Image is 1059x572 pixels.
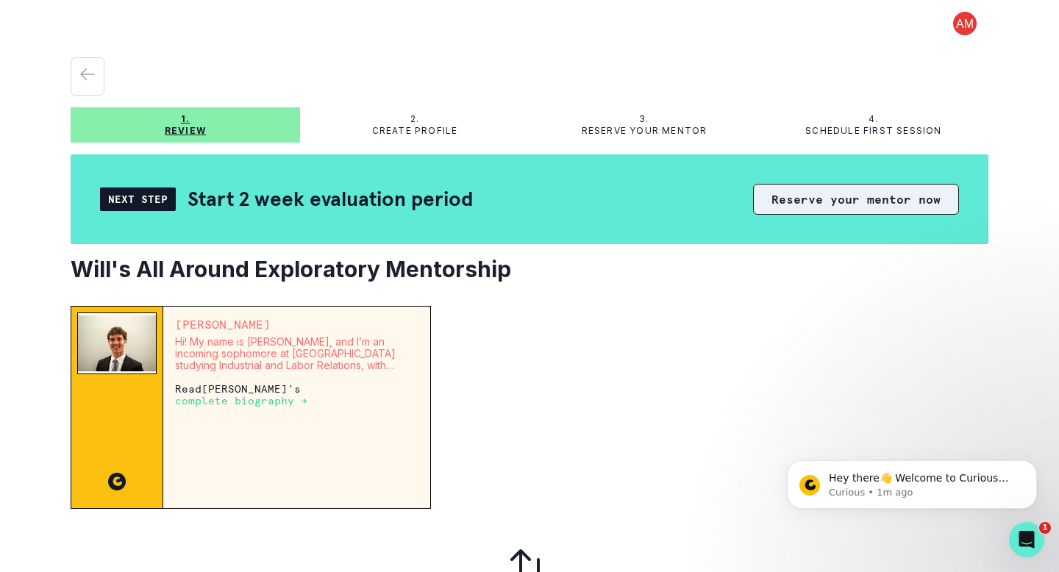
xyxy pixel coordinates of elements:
p: Review [165,125,206,137]
button: Reserve your mentor now [753,184,959,215]
p: Create profile [372,125,458,137]
p: complete biography → [175,395,307,407]
h2: Will's All Around Exploratory Mentorship [71,256,988,282]
button: profile picture [941,12,988,35]
p: Schedule first session [805,125,941,137]
p: Hi! My name is [PERSON_NAME], and I’m an incoming sophomore at [GEOGRAPHIC_DATA] studying Industr... [175,336,418,371]
span: 1 [1039,522,1051,534]
p: 3. [639,113,649,125]
img: CC image [108,473,126,490]
p: 2. [410,113,419,125]
p: [PERSON_NAME] [175,318,418,330]
div: Next Step [100,187,176,211]
img: Mentor Image [77,312,157,374]
a: complete biography → [175,394,307,407]
p: 4. [869,113,878,125]
h2: Start 2 week evaluation period [188,186,473,212]
p: Reserve your mentor [582,125,707,137]
p: Read [PERSON_NAME] 's [175,383,418,407]
iframe: Intercom notifications message [765,429,1059,532]
p: 1. [181,113,190,125]
iframe: Intercom live chat [1009,522,1044,557]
